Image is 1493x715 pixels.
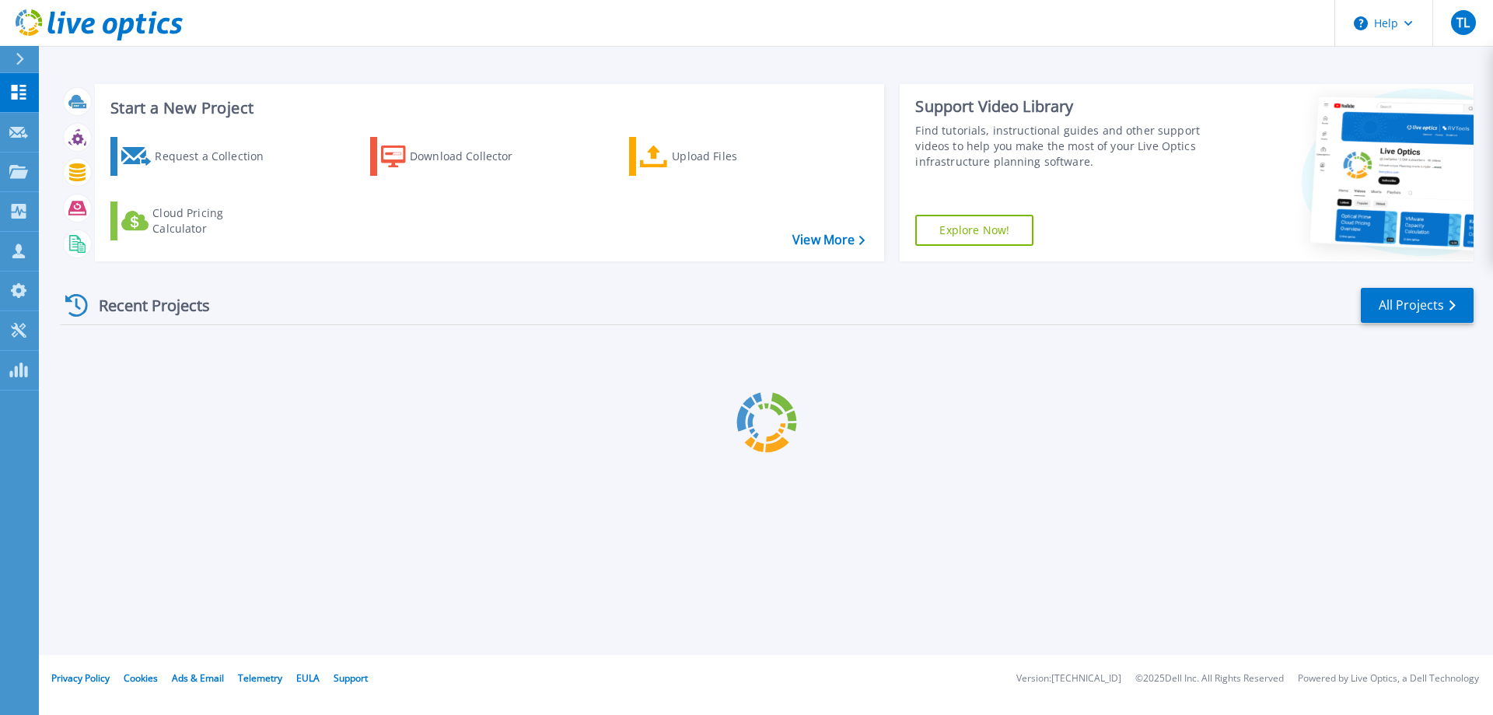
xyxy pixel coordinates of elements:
a: Upload Files [629,137,802,176]
div: Cloud Pricing Calculator [152,205,277,237]
a: Cloud Pricing Calculator [110,202,284,240]
a: EULA [296,671,320,685]
div: Download Collector [410,141,534,172]
a: Support [334,671,368,685]
a: Download Collector [370,137,544,176]
a: Privacy Policy [51,671,110,685]
div: Upload Files [672,141,796,172]
a: View More [792,233,865,247]
div: Request a Collection [155,141,279,172]
a: Cookies [124,671,158,685]
h3: Start a New Project [110,100,865,117]
a: Ads & Email [172,671,224,685]
div: Support Video Library [915,96,1208,117]
a: Request a Collection [110,137,284,176]
li: Powered by Live Optics, a Dell Technology [1298,674,1479,684]
span: TL [1456,16,1470,29]
div: Recent Projects [60,286,231,324]
li: Version: [TECHNICAL_ID] [1016,674,1121,684]
a: All Projects [1361,288,1474,323]
div: Find tutorials, instructional guides and other support videos to help you make the most of your L... [915,123,1208,170]
a: Telemetry [238,671,282,685]
li: © 2025 Dell Inc. All Rights Reserved [1135,674,1284,684]
a: Explore Now! [915,215,1033,246]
